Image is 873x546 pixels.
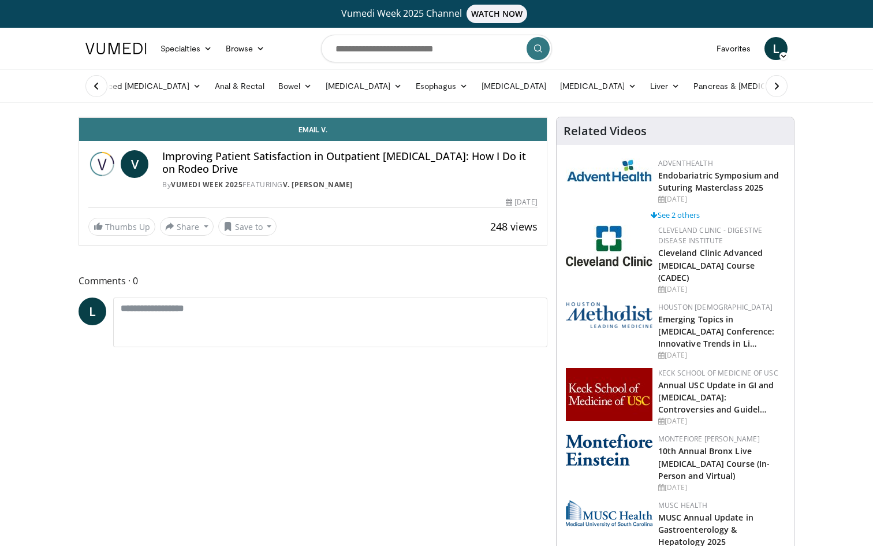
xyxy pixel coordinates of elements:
img: Vumedi Week 2025 [88,150,116,178]
h4: Related Videos [564,124,647,138]
a: Cleveland Clinic - Digestive Disease Institute [658,225,763,246]
button: Share [160,217,214,236]
a: Endobariatric Symposium and Suturing Masterclass 2025 [658,170,779,193]
span: Comments 0 [79,273,547,288]
a: [MEDICAL_DATA] [475,75,553,98]
a: Specialties [154,37,219,60]
a: See 2 others [651,210,700,220]
a: Anal & Rectal [208,75,271,98]
a: Pancreas & [MEDICAL_DATA] [687,75,822,98]
span: WATCH NOW [467,5,528,23]
a: [MEDICAL_DATA] [553,75,643,98]
div: [DATE] [658,350,785,361]
h4: Improving Patient Satisfaction in Outpatient [MEDICAL_DATA]: How I Do it on Rodeo Drive [162,150,538,175]
div: [DATE] [506,197,537,207]
input: Search topics, interventions [321,35,552,62]
a: Email V. [79,118,547,141]
img: 28791e84-01ee-459c-8a20-346b708451fc.webp.150x105_q85_autocrop_double_scale_upscale_version-0.2.png [566,500,652,527]
a: Vumedi Week 2025 ChannelWATCH NOW [87,5,786,23]
img: 5c3c682d-da39-4b33-93a5-b3fb6ba9580b.jpg.150x105_q85_autocrop_double_scale_upscale_version-0.2.jpg [566,158,652,182]
a: [MEDICAL_DATA] [319,75,409,98]
a: V. [PERSON_NAME] [283,180,353,190]
div: [DATE] [658,482,785,493]
button: Save to [218,217,277,236]
a: 10th Annual Bronx Live [MEDICAL_DATA] Course (In-Person and Virtual) [658,445,770,481]
a: AdventHealth [658,158,713,168]
a: Advanced [MEDICAL_DATA] [79,75,208,98]
a: Favorites [710,37,758,60]
a: Liver [643,75,687,98]
a: V [121,150,148,178]
a: Annual USC Update in GI and [MEDICAL_DATA]: Controversies and Guidel… [658,380,774,415]
video-js: Video Player [79,117,547,118]
span: 248 views [490,220,538,233]
div: [DATE] [658,194,785,205]
div: [DATE] [658,284,785,295]
img: 26c3db21-1732-4825-9e63-fd6a0021a399.jpg.150x105_q85_autocrop_double_scale_upscale_version-0.2.jpg [566,225,652,266]
img: b0142b4c-93a1-4b58-8f91-5265c282693c.png.150x105_q85_autocrop_double_scale_upscale_version-0.2.png [566,434,652,466]
a: Cleveland Clinic Advanced [MEDICAL_DATA] Course (CADEC) [658,247,763,283]
div: By FEATURING [162,180,538,190]
div: [DATE] [658,416,785,426]
a: Keck School of Medicine of USC [658,368,778,378]
a: MUSC Health [658,500,708,510]
a: Montefiore [PERSON_NAME] [658,434,760,444]
a: Houston [DEMOGRAPHIC_DATA] [658,302,773,312]
img: 5e4488cc-e109-4a4e-9fd9-73bb9237ee91.png.150x105_q85_autocrop_double_scale_upscale_version-0.2.png [566,302,652,328]
a: Emerging Topics in [MEDICAL_DATA] Conference: Innovative Trends in Li… [658,314,775,349]
img: VuMedi Logo [85,43,147,54]
a: Vumedi Week 2025 [171,180,242,190]
a: Thumbs Up [88,218,155,236]
a: Browse [219,37,272,60]
a: Bowel [271,75,319,98]
a: Esophagus [409,75,475,98]
a: L [79,298,106,325]
a: L [764,37,788,60]
img: 7b941f1f-d101-407a-8bfa-07bd47db01ba.png.150x105_q85_autocrop_double_scale_upscale_version-0.2.jpg [566,368,652,421]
